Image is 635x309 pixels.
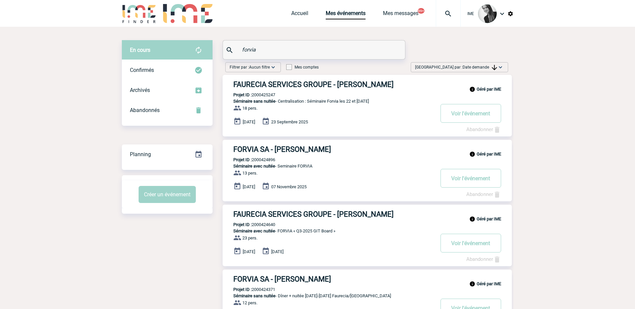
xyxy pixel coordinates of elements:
[230,64,270,71] span: Filtrer par :
[477,87,501,92] b: Géré par IME
[233,275,434,283] h3: FORVIA SA - [PERSON_NAME]
[243,184,255,189] span: [DATE]
[492,65,497,70] img: arrow_downward.png
[223,228,434,233] p: - FORVIA « Q3-2025 GIT Board »
[233,222,252,227] b: Projet ID :
[466,126,501,132] a: Abandonner
[233,92,252,97] b: Projet ID :
[122,80,213,100] div: Retrouvez ici tous les événements que vous avez décidé d'archiver
[122,100,213,120] div: Retrouvez ici tous vos événements annulés
[223,222,275,227] p: 2000424640
[463,65,497,70] span: Date demande
[223,145,512,153] a: FORVIA SA - [PERSON_NAME]
[291,10,308,19] a: Accueil
[441,234,501,252] button: Voir l'événement
[441,104,501,123] button: Voir l'événement
[469,86,475,92] img: info_black_24dp.svg
[466,256,501,262] a: Abandonner
[271,249,284,254] span: [DATE]
[478,4,497,23] img: 101050-0.jpg
[326,10,366,19] a: Mes événements
[477,151,501,157] b: Géré par IME
[223,164,434,169] p: - Seminaire FORVIA
[130,107,160,113] span: Abandonnés
[233,210,434,218] h3: FAURECIA SERVICES GROUPE - [PERSON_NAME]
[469,151,475,157] img: info_black_24dp.svg
[240,45,389,55] input: Rechercher un événement par son nom
[130,151,151,158] span: Planning
[467,11,474,16] span: IME
[233,287,252,292] b: Projet ID :
[243,249,255,254] span: [DATE]
[469,216,475,222] img: info_black_24dp.svg
[223,275,512,283] a: FORVIA SA - [PERSON_NAME]
[242,300,257,305] span: 12 pers.
[466,191,501,197] a: Abandonner
[383,10,418,19] a: Mes messages
[441,169,501,188] button: Voir l'événement
[130,47,150,53] span: En cours
[223,293,434,298] p: - Dîner + nuitée [DATE]-[DATE] Faurecia/[GEOGRAPHIC_DATA]
[497,64,504,71] img: baseline_expand_more_white_24dp-b.png
[223,157,275,162] p: 2000424896
[223,287,275,292] p: 2000424371
[469,281,475,287] img: info_black_24dp.svg
[271,184,307,189] span: 07 Novembre 2025
[122,144,213,164] a: Planning
[233,164,275,169] span: Séminaire avec nuitée
[242,106,257,111] span: 18 pers.
[242,171,257,176] span: 13 pers.
[223,92,275,97] p: 2000425247
[122,40,213,60] div: Retrouvez ici tous vos évènements avant confirmation
[415,64,497,71] span: [GEOGRAPHIC_DATA] par :
[233,228,275,233] span: Séminaire avec nuitée
[243,119,255,124] span: [DATE]
[233,293,275,298] span: Séminaire sans nuitée
[271,119,308,124] span: 23 Septembre 2025
[233,145,434,153] h3: FORVIA SA - [PERSON_NAME]
[233,80,434,89] h3: FAURECIA SERVICES GROUPE - [PERSON_NAME]
[477,216,501,221] b: Géré par IME
[233,157,252,162] b: Projet ID :
[122,144,213,165] div: Retrouvez ici tous vos événements organisés par date et état d'avancement
[223,210,512,218] a: FAURECIA SERVICES GROUPE - [PERSON_NAME]
[223,99,434,104] p: - Centralisation : Séminaire Forvia les 22 et [DATE]
[249,65,270,70] span: Aucun filtre
[477,281,501,286] b: Géré par IME
[139,186,196,203] button: Créer un événement
[130,67,154,73] span: Confirmés
[242,235,257,240] span: 23 pers.
[130,87,150,93] span: Archivés
[223,80,512,89] a: FAURECIA SERVICES GROUPE - [PERSON_NAME]
[270,64,276,71] img: baseline_expand_more_white_24dp-b.png
[122,4,157,23] img: IME-Finder
[418,8,424,14] button: 99+
[286,65,319,70] label: Mes comptes
[233,99,275,104] span: Séminaire sans nuitée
